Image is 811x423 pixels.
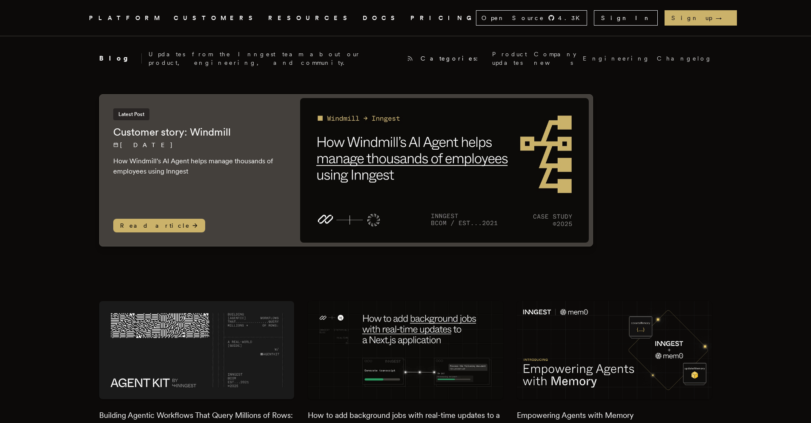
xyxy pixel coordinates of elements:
img: Featured image for Building Agentic Workflows That Query Millions of Rows: A Real-World Guide wit... [99,301,295,399]
span: Read article [113,219,205,232]
h2: Blog [99,53,142,64]
span: 4.3 K [558,14,585,22]
a: DOCS [363,13,400,23]
a: Sign up [665,10,737,26]
p: Updates from the Inngest team about our product, engineering, and community. [149,50,400,67]
img: Featured image for Empowering Agents with Memory blog post [517,301,712,399]
span: Open Source [481,14,544,22]
a: Engineering [583,54,650,63]
img: Featured image for Customer story: Windmill blog post [300,98,589,243]
p: How Windmill's AI Agent helps manage thousands of employees using Inngest [113,156,283,177]
a: Sign In [594,10,658,26]
button: RESOURCES [268,13,352,23]
a: Latest PostCustomer story: Windmill[DATE] How Windmill's AI Agent helps manage thousands of emplo... [99,94,593,246]
a: PRICING [410,13,476,23]
span: Latest Post [113,108,149,120]
a: Changelog [657,54,712,63]
p: [DATE] [113,141,283,149]
img: Featured image for How to add background jobs with real-time updates to a Next.js application blo... [308,301,503,399]
a: CUSTOMERS [174,13,258,23]
button: PLATFORM [89,13,163,23]
a: Company news [534,50,576,67]
span: Categories: [421,54,485,63]
a: Product updates [492,50,527,67]
h2: Empowering Agents with Memory [517,409,712,421]
span: → [716,14,730,22]
h2: Customer story: Windmill [113,125,283,139]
